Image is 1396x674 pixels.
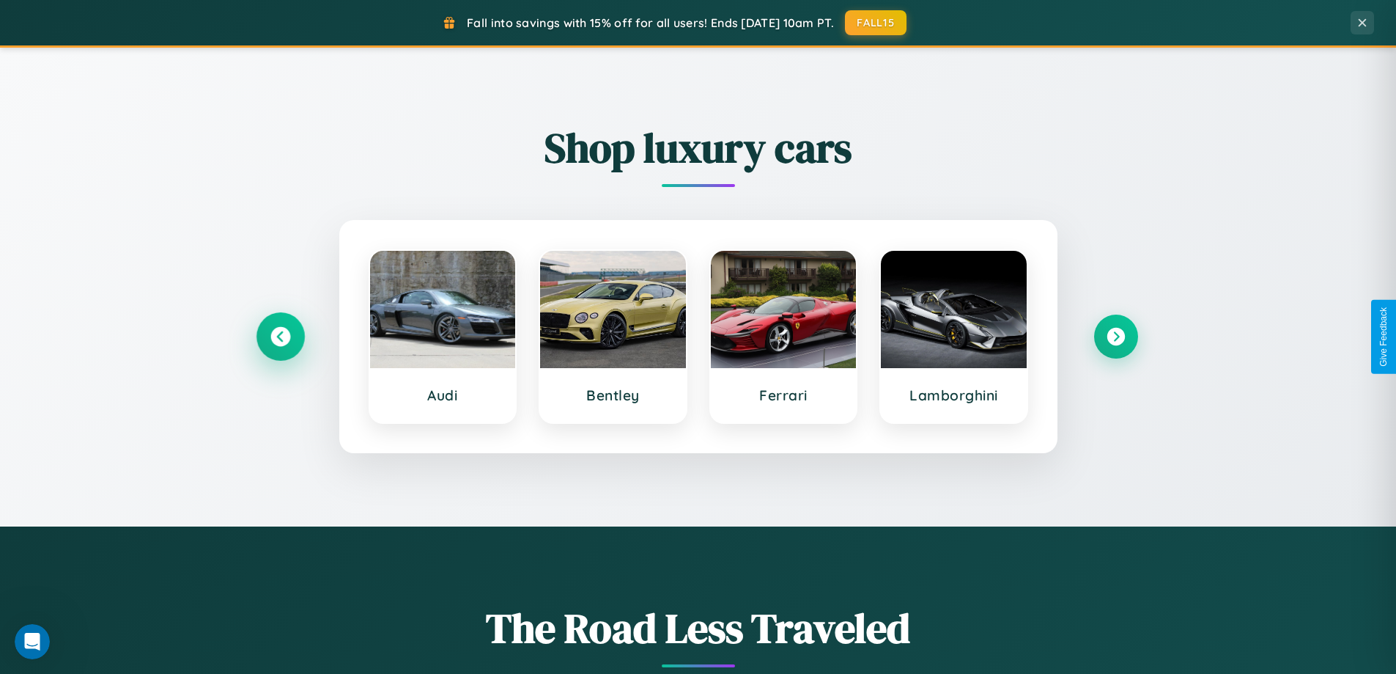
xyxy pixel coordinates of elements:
[385,387,501,404] h3: Audi
[555,387,671,404] h3: Bentley
[725,387,842,404] h3: Ferrari
[259,120,1138,176] h2: Shop luxury cars
[1378,307,1389,367] div: Give Feedback
[467,15,834,30] span: Fall into savings with 15% off for all users! Ends [DATE] 10am PT.
[895,387,1012,404] h3: Lamborghini
[15,624,50,659] iframe: Intercom live chat
[259,600,1138,656] h1: The Road Less Traveled
[845,10,906,35] button: FALL15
